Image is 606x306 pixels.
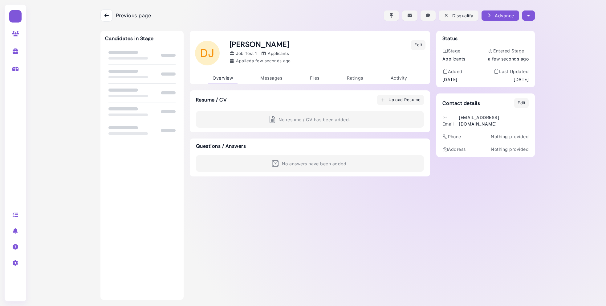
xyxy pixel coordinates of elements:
[347,75,363,81] span: Ratings
[230,40,291,49] h1: [PERSON_NAME]
[482,10,519,21] button: Advance
[459,114,529,127] div: [EMAIL_ADDRESS][DOMAIN_NAME]
[442,76,458,83] time: [DATE]
[252,58,291,63] time: Aug 13, 2025
[100,9,151,22] a: Previous page
[116,12,151,19] span: Previous page
[196,111,424,128] div: No resume / CV has been added.
[439,10,478,21] button: Disqualify
[411,40,425,50] button: Edit
[230,51,257,57] div: Job Test 1
[196,155,424,172] div: No answers have been added.
[213,75,233,81] span: Overview
[105,35,153,41] h3: Candidates in Stage
[491,146,529,152] p: Nothing provided
[491,133,529,140] p: Nothing provided
[196,143,424,149] h3: Questions / Answers
[442,133,461,140] div: Phone
[494,68,529,75] div: Last Updated
[414,42,422,48] div: Edit
[442,56,466,62] div: Applicants
[260,75,282,81] span: Messages
[377,95,424,105] button: Upload Resume
[195,41,220,65] span: DJ
[386,72,412,84] a: Activity
[444,12,473,19] div: Disqualify
[488,48,529,54] div: Entered Stage
[514,98,529,108] button: Edit
[305,72,324,84] a: Files
[518,100,525,106] div: Edit
[310,75,319,81] span: Files
[261,51,289,57] div: Applicants
[442,35,458,41] h3: Status
[442,100,480,106] h3: Contact details
[442,146,466,152] div: Address
[442,114,457,127] div: Email
[256,72,287,84] a: Messages
[514,76,529,83] time: [DATE]
[196,97,227,103] h3: Resume / CV
[442,68,462,75] div: Added
[391,75,407,81] span: Activity
[380,97,421,103] div: Upload Resume
[230,58,291,64] div: Applied
[488,56,529,62] time: Aug 13, 2025
[486,12,514,19] div: Advance
[442,48,466,54] div: Stage
[342,72,368,84] a: Ratings
[208,72,238,84] a: Overview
